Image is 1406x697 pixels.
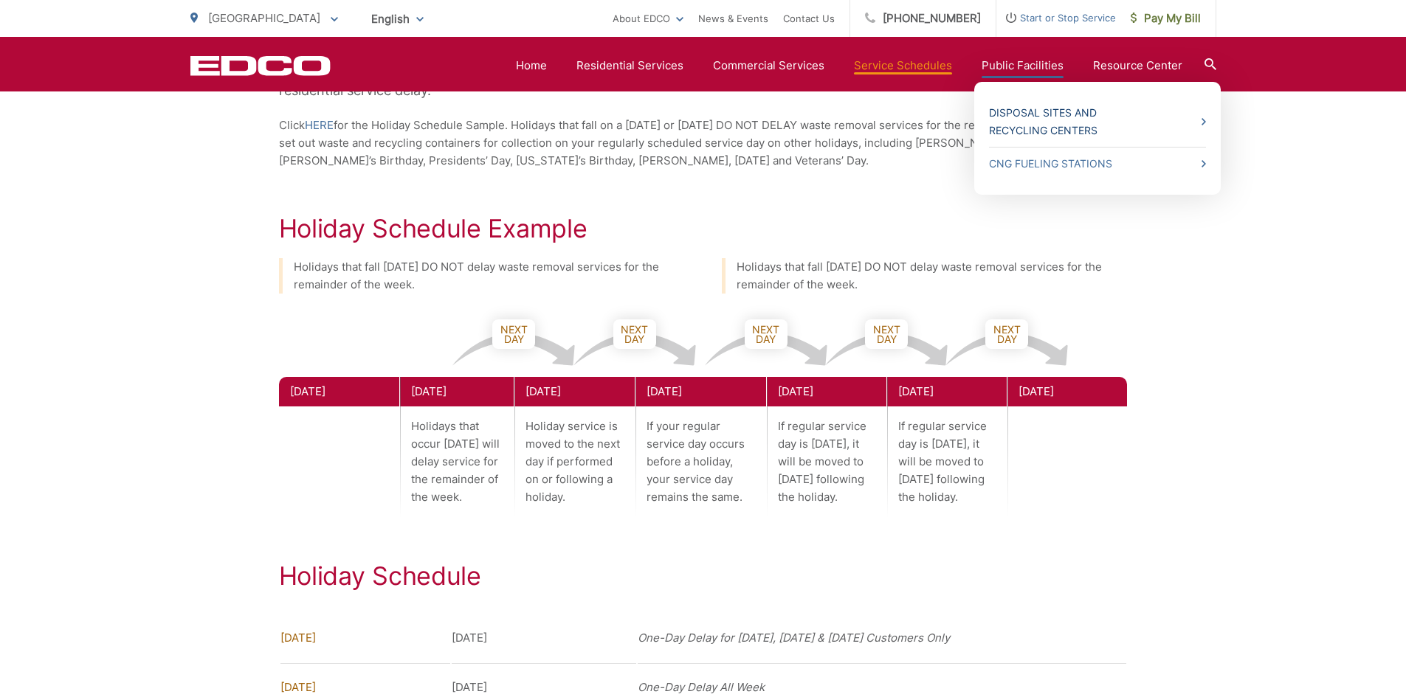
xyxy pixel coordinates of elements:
[514,377,634,406] div: [DATE]
[989,104,1206,139] a: Disposal Sites and Recycling Centers
[279,377,399,406] div: [DATE]
[1007,377,1127,406] div: [DATE]
[492,319,535,349] span: Next Day
[854,57,952,74] a: Service Schedules
[613,319,656,349] span: Next Day
[400,406,514,517] p: Holidays that occur [DATE] will delay service for the remainder of the week.
[576,57,683,74] a: Residential Services
[638,614,1126,662] td: One-Day Delay for [DATE], [DATE] & [DATE] Customers Only
[279,117,1128,170] p: Click for the Holiday Schedule Sample. Holidays that fall on a [DATE] or [DATE] DO NOT DELAY wast...
[767,377,886,406] div: [DATE]
[516,57,547,74] a: Home
[985,319,1028,349] span: Next Day
[745,319,788,349] span: Next Day
[783,10,835,27] a: Contact Us
[208,11,320,25] span: [GEOGRAPHIC_DATA]
[887,377,1007,406] div: [DATE]
[1093,57,1182,74] a: Resource Center
[360,6,435,32] span: English
[767,406,886,517] p: If regular service day is [DATE], it will be moved to [DATE] following the holiday.
[613,10,683,27] a: About EDCO
[865,319,908,349] span: Next Day
[713,57,824,74] a: Commercial Services
[989,155,1206,173] a: CNG Fueling Stations
[737,258,1128,294] p: Holidays that fall [DATE] DO NOT delay waste removal services for the remainder of the week.
[279,561,1128,591] h2: Holiday Schedule
[305,117,334,134] a: HERE
[514,406,634,517] p: Holiday service is moved to the next day if performed on or following a holiday.
[887,406,1007,517] p: If regular service day is [DATE], it will be moved to [DATE] following the holiday.
[1131,10,1201,27] span: Pay My Bill
[400,377,514,406] div: [DATE]
[294,258,685,294] p: Holidays that fall [DATE] DO NOT delay waste removal services for the remainder of the week.
[190,55,331,76] a: EDCD logo. Return to the homepage.
[982,57,1064,74] a: Public Facilities
[280,614,450,662] td: [DATE]
[279,214,1128,243] h2: Holiday Schedule Example
[635,377,766,406] div: [DATE]
[635,406,766,517] p: If your regular service day occurs before a holiday, your service day remains the same.
[698,10,768,27] a: News & Events
[452,614,636,662] td: [DATE]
